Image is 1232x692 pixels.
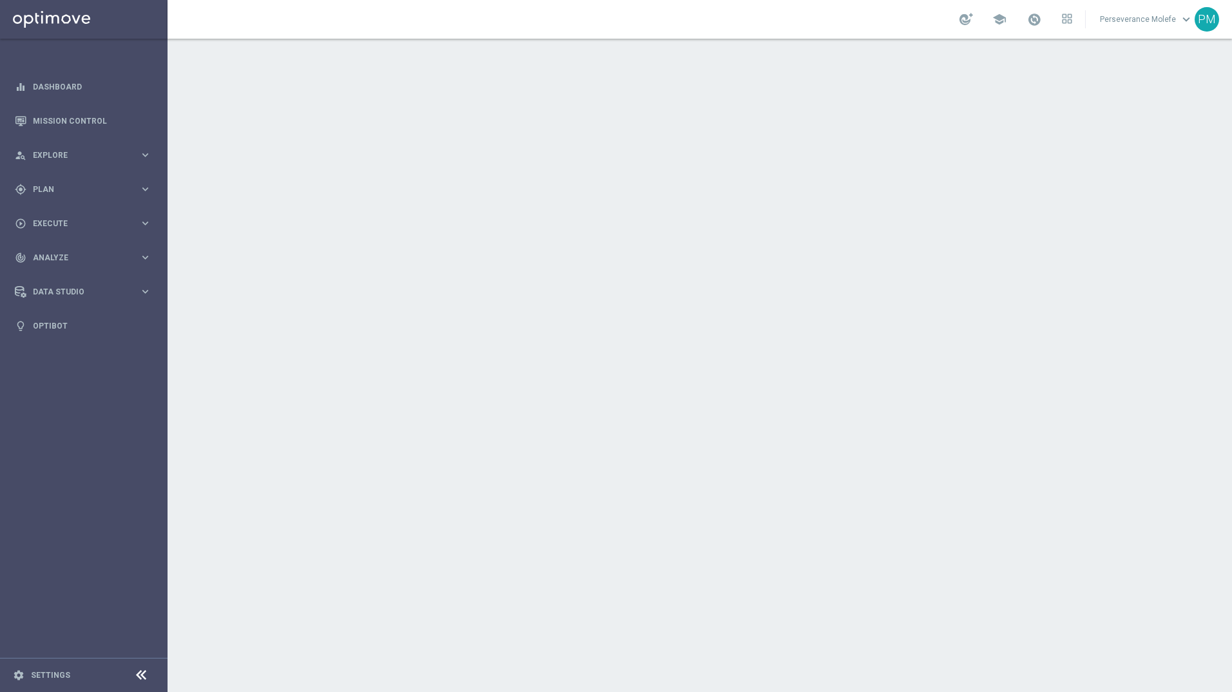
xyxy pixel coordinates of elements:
[15,286,139,298] div: Data Studio
[15,70,151,104] div: Dashboard
[1195,7,1219,32] div: PM
[15,184,139,195] div: Plan
[15,218,26,229] i: play_circle_outline
[15,252,26,264] i: track_changes
[33,104,151,138] a: Mission Control
[13,669,24,681] i: settings
[14,116,152,126] button: Mission Control
[15,149,26,161] i: person_search
[1179,12,1193,26] span: keyboard_arrow_down
[15,184,26,195] i: gps_fixed
[14,82,152,92] button: equalizer Dashboard
[33,220,139,227] span: Execute
[139,149,151,161] i: keyboard_arrow_right
[14,218,152,229] button: play_circle_outline Execute keyboard_arrow_right
[14,150,152,160] button: person_search Explore keyboard_arrow_right
[33,309,151,343] a: Optibot
[139,183,151,195] i: keyboard_arrow_right
[33,70,151,104] a: Dashboard
[33,254,139,262] span: Analyze
[15,309,151,343] div: Optibot
[33,151,139,159] span: Explore
[15,320,26,332] i: lightbulb
[1099,10,1195,29] a: Perseverance Molefekeyboard_arrow_down
[31,671,70,679] a: Settings
[33,186,139,193] span: Plan
[14,321,152,331] button: lightbulb Optibot
[139,217,151,229] i: keyboard_arrow_right
[15,81,26,93] i: equalizer
[15,149,139,161] div: Explore
[14,253,152,263] button: track_changes Analyze keyboard_arrow_right
[14,184,152,195] button: gps_fixed Plan keyboard_arrow_right
[15,104,151,138] div: Mission Control
[33,288,139,296] span: Data Studio
[139,251,151,264] i: keyboard_arrow_right
[992,12,1006,26] span: school
[15,252,139,264] div: Analyze
[139,285,151,298] i: keyboard_arrow_right
[14,287,152,297] button: Data Studio keyboard_arrow_right
[15,218,139,229] div: Execute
